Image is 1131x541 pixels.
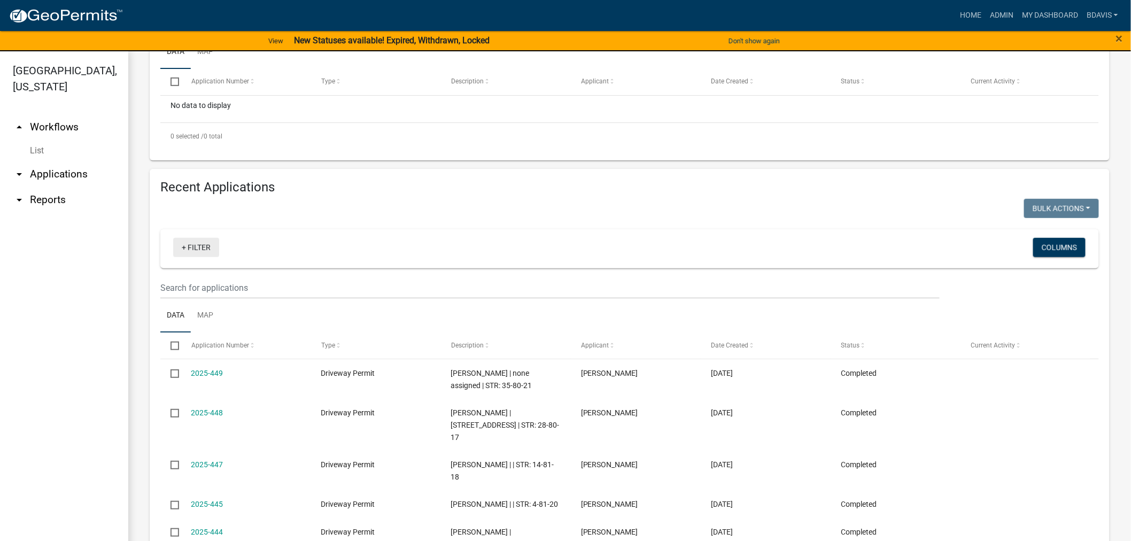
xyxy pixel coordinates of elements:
[711,528,733,536] span: 07/29/2025
[571,333,701,358] datatable-header-cell: Applicant
[13,121,26,134] i: arrow_drop_up
[191,35,220,69] a: Map
[451,460,554,481] span: Dwight Burke | | STR: 14-81-18
[1116,31,1123,46] span: ×
[160,180,1099,195] h4: Recent Applications
[841,369,877,377] span: Completed
[191,500,223,508] a: 2025-445
[321,369,375,377] span: Driveway Permit
[191,369,223,377] a: 2025-449
[581,78,609,85] span: Applicant
[1033,238,1086,257] button: Columns
[294,35,490,45] strong: New Statuses available! Expired, Withdrawn, Locked
[1116,32,1123,45] button: Close
[581,408,638,417] span: Justin Myers
[831,69,960,95] datatable-header-cell: Status
[321,342,335,349] span: Type
[581,369,638,377] span: Philip Webb
[956,5,986,26] a: Home
[13,168,26,181] i: arrow_drop_down
[321,500,375,508] span: Driveway Permit
[841,342,859,349] span: Status
[1018,5,1082,26] a: My Dashboard
[711,460,733,469] span: 08/13/2025
[986,5,1018,26] a: Admin
[451,78,484,85] span: Description
[960,69,1090,95] datatable-header-cell: Current Activity
[441,69,571,95] datatable-header-cell: Description
[160,96,1099,122] div: No data to display
[711,78,748,85] span: Date Created
[1024,199,1099,218] button: Bulk Actions
[701,333,831,358] datatable-header-cell: Date Created
[321,408,375,417] span: Driveway Permit
[841,460,877,469] span: Completed
[571,69,701,95] datatable-header-cell: Applicant
[831,333,960,358] datatable-header-cell: Status
[724,32,784,50] button: Don't show again
[971,78,1015,85] span: Current Activity
[181,333,311,358] datatable-header-cell: Application Number
[311,69,440,95] datatable-header-cell: Type
[451,342,484,349] span: Description
[711,342,748,349] span: Date Created
[191,460,223,469] a: 2025-447
[321,528,375,536] span: Driveway Permit
[581,342,609,349] span: Applicant
[160,333,181,358] datatable-header-cell: Select
[191,78,250,85] span: Application Number
[321,78,335,85] span: Type
[581,460,638,469] span: Dwight Burke
[841,528,877,536] span: Completed
[191,528,223,536] a: 2025-444
[1082,5,1122,26] a: bdavis
[13,194,26,206] i: arrow_drop_down
[971,342,1015,349] span: Current Activity
[451,500,559,508] span: Brad Deutsch | | STR: 4-81-20
[173,238,219,257] a: + Filter
[711,369,733,377] span: 08/21/2025
[191,299,220,333] a: Map
[711,408,733,417] span: 08/17/2025
[441,333,571,358] datatable-header-cell: Description
[191,408,223,417] a: 2025-448
[160,69,181,95] datatable-header-cell: Select
[711,500,733,508] span: 07/29/2025
[451,369,532,390] span: Philip F webb | none assigned | STR: 35-80-21
[160,299,191,333] a: Data
[171,133,204,140] span: 0 selected /
[701,69,831,95] datatable-header-cell: Date Created
[264,32,288,50] a: View
[160,277,940,299] input: Search for applications
[960,333,1090,358] datatable-header-cell: Current Activity
[321,460,375,469] span: Driveway Permit
[191,342,250,349] span: Application Number
[311,333,440,358] datatable-header-cell: Type
[160,35,191,69] a: Data
[841,500,877,508] span: Completed
[841,408,877,417] span: Completed
[160,123,1099,150] div: 0 total
[451,408,560,442] span: Justin Myers | 13146 N 15TH AVE E | STR: 28-80-17
[181,69,311,95] datatable-header-cell: Application Number
[841,78,859,85] span: Status
[581,500,638,508] span: Brad Deutsch
[581,528,638,536] span: Reece Annee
